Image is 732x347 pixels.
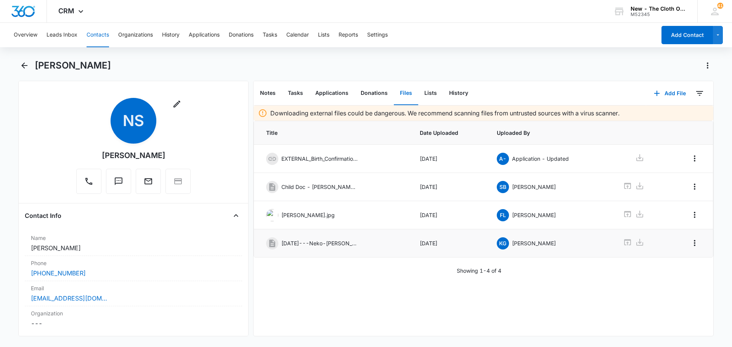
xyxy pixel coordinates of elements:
a: [EMAIL_ADDRESS][DOMAIN_NAME] [31,294,107,303]
label: Address [31,334,236,342]
button: Overflow Menu [689,181,701,193]
dd: [PERSON_NAME] [31,243,236,253]
button: Tasks [282,82,309,105]
td: [DATE] [411,229,488,257]
button: Overflow Menu [689,152,701,165]
button: Organizations [118,23,153,47]
dd: --- [31,319,236,328]
button: Overflow Menu [689,237,701,249]
span: CRM [58,7,74,15]
button: Tasks [263,23,277,47]
span: Title [266,129,401,137]
button: Text [106,169,131,194]
p: [PERSON_NAME] [512,183,556,191]
button: Applications [189,23,220,47]
div: [PERSON_NAME] [102,150,165,161]
button: Email [136,169,161,194]
button: Settings [367,23,388,47]
label: Organization [31,309,236,317]
button: Lists [418,82,443,105]
span: Uploaded By [497,129,605,137]
span: A- [497,153,509,165]
button: Donations [229,23,254,47]
span: SB [497,181,509,193]
button: Contacts [87,23,109,47]
span: 41 [717,3,723,9]
button: Add Contact [661,26,713,44]
span: Date Uploaded [420,129,478,137]
button: Reports [339,23,358,47]
h4: Contact Info [25,211,61,220]
button: History [162,23,180,47]
a: Email [136,181,161,187]
button: History [443,82,474,105]
button: Call [76,169,101,194]
button: Close [230,209,242,222]
p: [PERSON_NAME] [512,211,556,219]
button: Overview [14,23,37,47]
td: [DATE] [411,173,488,201]
button: Actions [701,59,714,72]
button: Notes [254,82,282,105]
a: Call [76,181,101,187]
label: Email [31,284,236,292]
button: Leads Inbox [47,23,77,47]
label: Phone [31,259,236,267]
p: [DATE]---Neko-[PERSON_NAME]---9434636106194282914671.pdf [281,239,358,247]
td: [DATE] [411,145,488,173]
h1: [PERSON_NAME] [35,60,111,71]
div: Organization--- [25,306,242,331]
button: Files [394,82,418,105]
button: Calendar [286,23,309,47]
p: Downloading external files could be dangerous. We recommend scanning files from untrusted sources... [270,109,620,118]
a: [PHONE_NUMBER] [31,269,86,278]
button: Back [18,59,30,72]
span: NS [111,98,156,144]
span: FL [497,209,509,221]
p: Child Doc - [PERSON_NAME].pdf [281,183,358,191]
p: Showing 1-4 of 4 [457,267,501,275]
span: KG [497,237,509,249]
p: [PERSON_NAME].jpg [281,211,335,219]
div: Name[PERSON_NAME] [25,231,242,256]
div: notifications count [717,3,723,9]
button: Donations [355,82,394,105]
td: [DATE] [411,201,488,229]
button: Applications [309,82,355,105]
a: Text [106,181,131,187]
button: Add File [646,84,693,102]
div: account name [631,6,686,12]
button: Overflow Menu [689,209,701,221]
p: Application - Updated [512,155,569,163]
div: Email[EMAIL_ADDRESS][DOMAIN_NAME] [25,281,242,306]
div: account id [631,12,686,17]
p: EXTERNAL_Birth_Confirmation-.pdf [281,155,358,163]
button: Lists [318,23,329,47]
p: [PERSON_NAME] [512,239,556,247]
button: Filters [693,87,706,99]
label: Name [31,234,236,242]
div: Phone[PHONE_NUMBER] [25,256,242,281]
